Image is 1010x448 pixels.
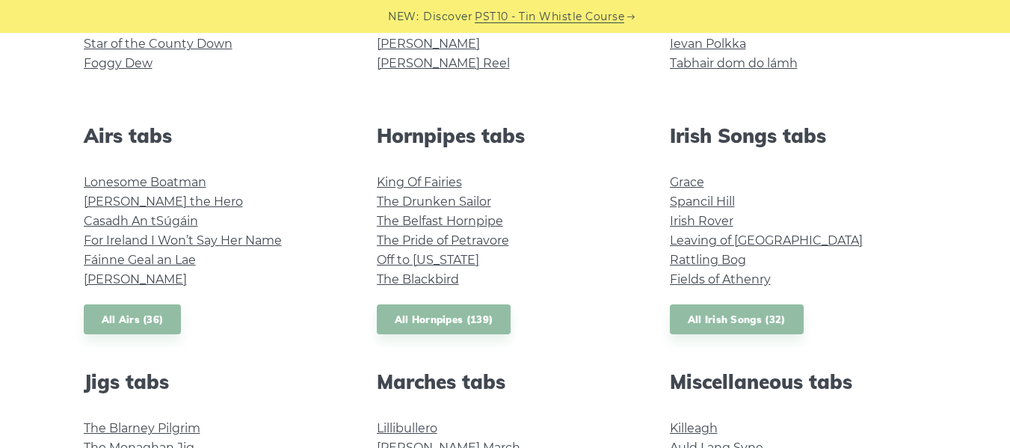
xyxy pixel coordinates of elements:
[670,214,733,228] a: Irish Rover
[377,56,510,70] a: [PERSON_NAME] Reel
[377,194,491,209] a: The Drunken Sailor
[670,304,804,335] a: All Irish Songs (32)
[377,214,503,228] a: The Belfast Hornpipe
[670,124,927,147] h2: Irish Songs tabs
[377,175,462,189] a: King Of Fairies
[377,37,480,51] a: [PERSON_NAME]
[423,8,472,25] span: Discover
[670,56,798,70] a: Tabhair dom do lámh
[377,233,509,248] a: The Pride of Petravore
[84,124,341,147] h2: Airs tabs
[388,8,419,25] span: NEW:
[84,253,196,267] a: Fáinne Geal an Lae
[84,175,206,189] a: Lonesome Boatman
[377,124,634,147] h2: Hornpipes tabs
[84,56,153,70] a: Foggy Dew
[670,233,863,248] a: Leaving of [GEOGRAPHIC_DATA]
[670,370,927,393] h2: Miscellaneous tabs
[377,370,634,393] h2: Marches tabs
[84,233,282,248] a: For Ireland I Won’t Say Her Name
[670,194,735,209] a: Spancil Hill
[84,421,200,435] a: The Blarney Pilgrim
[84,304,182,335] a: All Airs (36)
[670,272,771,286] a: Fields of Athenry
[84,370,341,393] h2: Jigs tabs
[377,272,459,286] a: The Blackbird
[670,253,746,267] a: Rattling Bog
[475,8,624,25] a: PST10 - Tin Whistle Course
[377,253,479,267] a: Off to [US_STATE]
[84,194,243,209] a: [PERSON_NAME] the Hero
[670,175,704,189] a: Grace
[670,421,718,435] a: Killeagh
[377,421,437,435] a: Lillibullero
[84,214,198,228] a: Casadh An tSúgáin
[377,304,511,335] a: All Hornpipes (139)
[84,37,233,51] a: Star of the County Down
[670,37,746,51] a: Ievan Polkka
[84,272,187,286] a: [PERSON_NAME]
